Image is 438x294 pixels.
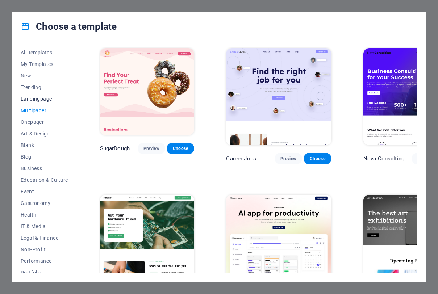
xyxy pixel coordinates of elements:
button: Choose [167,143,194,154]
button: Legal & Finance [21,232,68,244]
button: Portfolio [21,267,68,278]
button: Gastronomy [21,197,68,209]
span: Preview [280,156,296,161]
span: Choose [309,156,325,161]
span: Performance [21,258,68,264]
span: Blog [21,154,68,160]
button: Health [21,209,68,220]
span: Blank [21,142,68,148]
img: Peoneera [226,195,331,292]
button: Preview [138,143,165,154]
span: Business [21,165,68,171]
span: Choose [172,146,188,151]
span: All Templates [21,50,68,55]
button: Non-Profit [21,244,68,255]
span: Onepager [21,119,68,125]
button: Event [21,186,68,197]
img: SugarDough [100,48,195,135]
button: All Templates [21,47,68,58]
span: Multipager [21,108,68,113]
span: Legal & Finance [21,235,68,241]
img: Career Jobs [226,48,331,145]
span: Portfolio [21,270,68,276]
span: Gastronomy [21,200,68,206]
button: Performance [21,255,68,267]
span: My Templates [21,61,68,67]
p: Nova Consulting [363,155,404,162]
span: Art & Design [21,131,68,136]
button: Blank [21,139,68,151]
button: Choose [304,153,331,164]
p: Career Jobs [226,155,256,162]
span: New [21,73,68,79]
button: Education & Culture [21,174,68,186]
span: Preview [143,146,159,151]
span: Event [21,189,68,194]
span: Health [21,212,68,218]
span: Landingpage [21,96,68,102]
button: Art & Design [21,128,68,139]
button: Landingpage [21,93,68,105]
img: RepairIT [100,195,195,282]
span: IT & Media [21,223,68,229]
button: Blog [21,151,68,163]
button: My Templates [21,58,68,70]
button: Preview [275,153,302,164]
span: Non-Profit [21,247,68,252]
button: Trending [21,81,68,93]
button: New [21,70,68,81]
button: Business [21,163,68,174]
span: Education & Culture [21,177,68,183]
span: Trending [21,84,68,90]
h4: Choose a template [21,21,117,32]
button: IT & Media [21,220,68,232]
button: Multipager [21,105,68,116]
button: Onepager [21,116,68,128]
p: SugarDough [100,145,130,152]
